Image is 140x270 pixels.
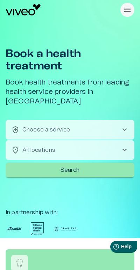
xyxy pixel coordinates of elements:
[6,78,134,106] h5: Book health treatments from leading health service providers in [GEOGRAPHIC_DATA]
[120,3,134,17] button: Handle dropdown menu visibility
[22,146,109,154] p: All locations
[11,146,20,154] span: location_on
[6,208,134,217] p: In partnership with :
[6,4,118,15] a: Navigate to homepage
[6,48,134,72] h1: Book a health treatment
[22,126,70,134] p: Choose a service
[85,238,140,258] iframe: Help widget launcher
[6,4,41,15] img: Viveo logo
[61,166,79,174] p: Search
[31,222,44,236] img: Partner logo
[120,126,129,134] span: chevron_right
[120,146,129,154] span: chevron_right
[52,222,78,236] img: Partner logo
[6,163,134,177] button: Search
[6,222,22,236] img: Partner logo
[14,258,25,269] img: Book a dental consultation logo
[6,120,134,140] button: health_and_safetyChoose a servicechevron_right
[11,126,20,134] span: health_and_safety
